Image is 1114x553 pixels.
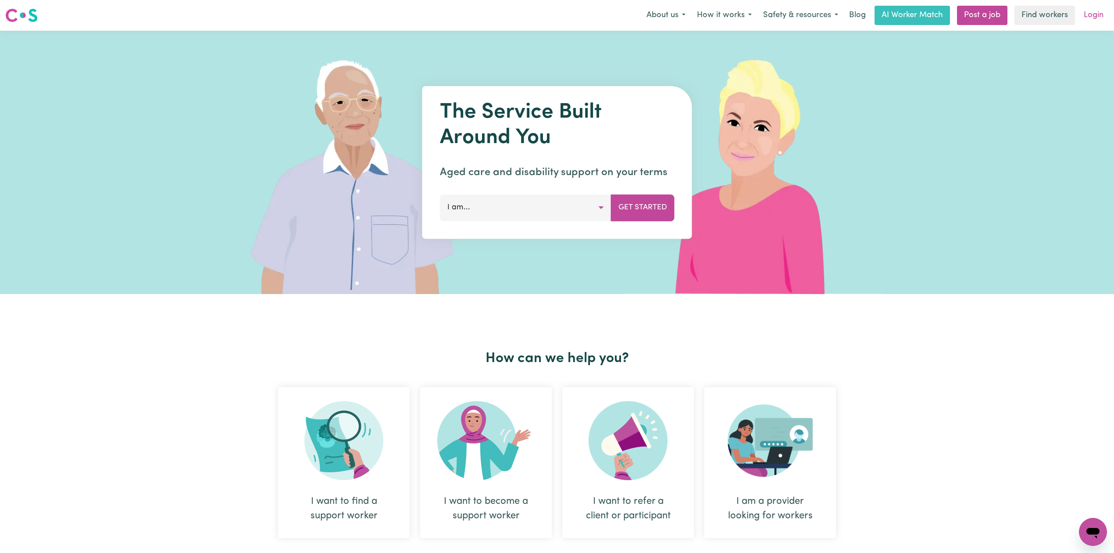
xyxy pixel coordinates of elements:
div: I want to become a support worker [420,387,552,538]
a: AI Worker Match [875,6,950,25]
div: I want to find a support worker [278,387,410,538]
button: Safety & resources [757,6,844,25]
div: I am a provider looking for workers [704,387,836,538]
a: Blog [844,6,871,25]
img: Careseekers logo [5,7,38,23]
img: Search [304,401,383,480]
div: I want to refer a client or participant [562,387,694,538]
img: Become Worker [437,401,535,480]
iframe: Button to launch messaging window [1079,518,1107,546]
button: How it works [691,6,757,25]
div: I want to find a support worker [299,494,389,523]
div: I am a provider looking for workers [725,494,815,523]
button: Get Started [611,194,675,221]
img: Provider [728,401,813,480]
a: Find workers [1014,6,1075,25]
a: Post a job [957,6,1007,25]
p: Aged care and disability support on your terms [440,165,675,180]
button: I am... [440,194,611,221]
div: I want to refer a client or participant [583,494,673,523]
div: I want to become a support worker [441,494,531,523]
a: Careseekers logo [5,5,38,25]
h1: The Service Built Around You [440,100,675,151]
h2: How can we help you? [273,350,841,367]
img: Refer [589,401,668,480]
a: Login [1078,6,1109,25]
button: About us [641,6,691,25]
